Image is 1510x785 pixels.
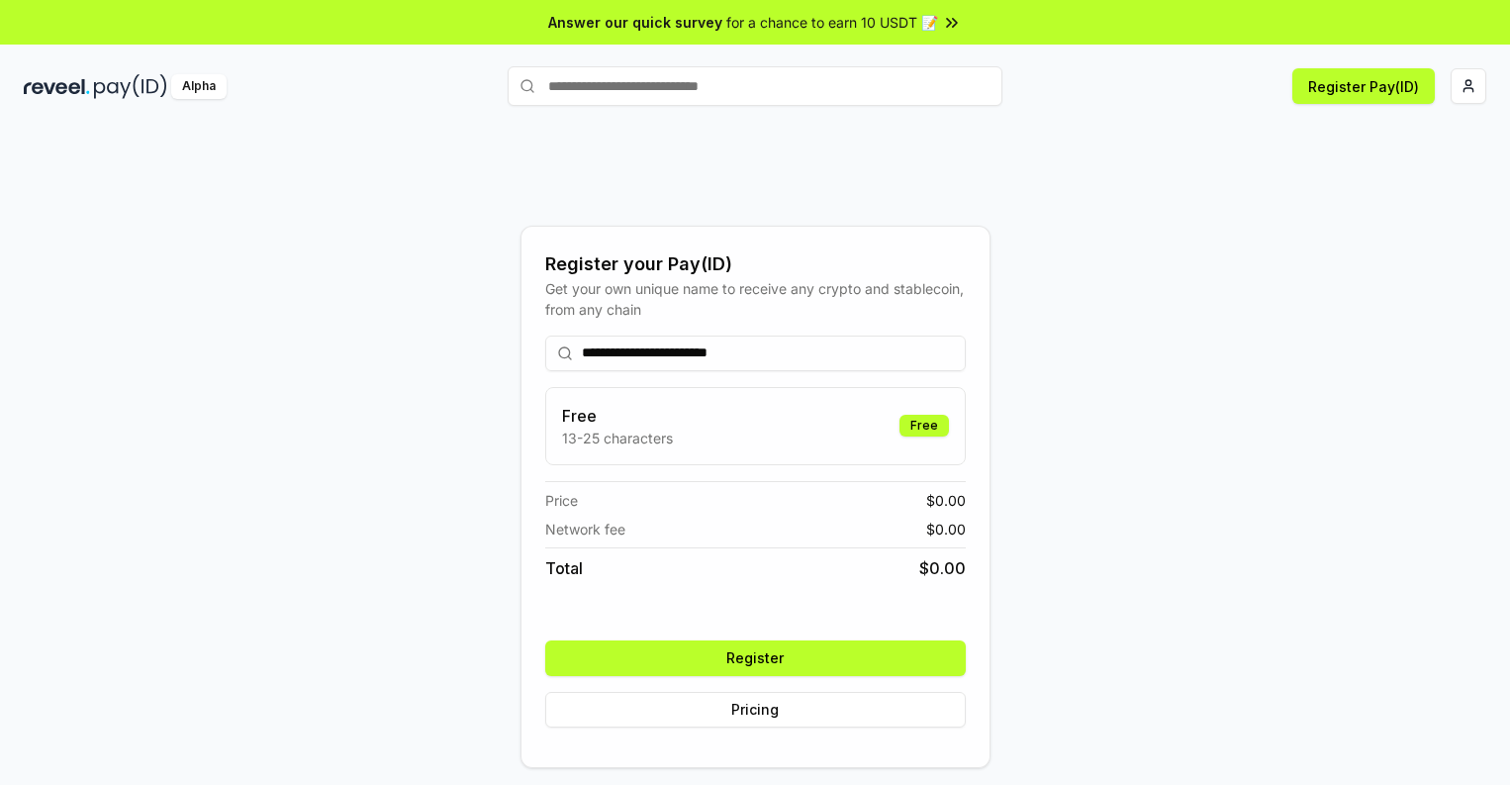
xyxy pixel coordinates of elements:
[919,556,966,580] span: $ 0.00
[545,640,966,676] button: Register
[94,74,167,99] img: pay_id
[545,519,625,540] span: Network fee
[1292,68,1435,104] button: Register Pay(ID)
[726,12,938,33] span: for a chance to earn 10 USDT 📝
[545,556,583,580] span: Total
[562,404,673,428] h3: Free
[545,490,578,511] span: Price
[171,74,227,99] div: Alpha
[926,490,966,511] span: $ 0.00
[545,250,966,278] div: Register your Pay(ID)
[24,74,90,99] img: reveel_dark
[562,428,673,448] p: 13-25 characters
[899,415,949,437] div: Free
[926,519,966,540] span: $ 0.00
[545,278,966,320] div: Get your own unique name to receive any crypto and stablecoin, from any chain
[545,692,966,728] button: Pricing
[548,12,722,33] span: Answer our quick survey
